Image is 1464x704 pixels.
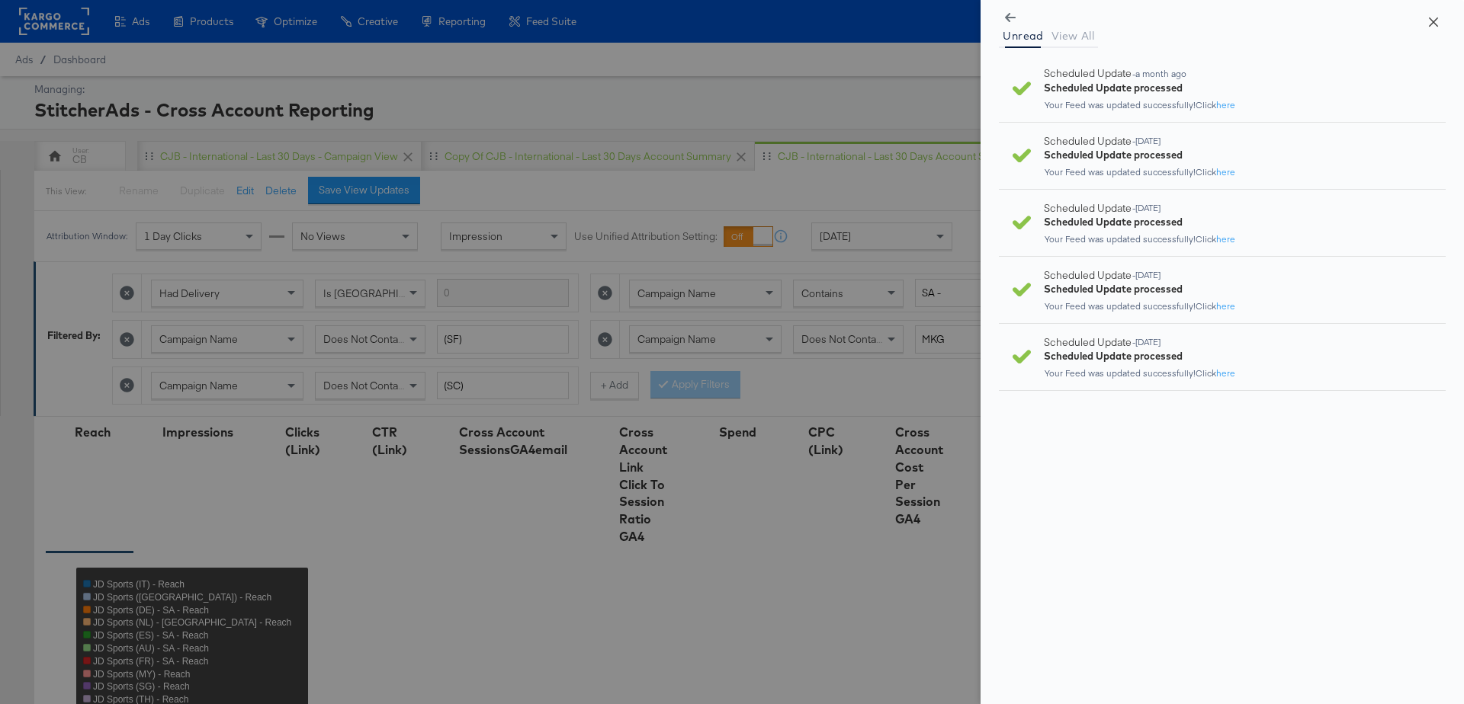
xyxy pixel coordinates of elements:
[1132,203,1161,213] div: - [DATE]
[1003,30,1043,42] span: Unread
[1051,30,1094,42] span: View All
[1044,268,1401,283] div: Scheduled Update
[1044,134,1401,149] div: Scheduled Update
[1216,367,1235,379] a: here
[1044,148,1183,162] div: Scheduled Update processed
[1044,368,1236,379] div: Your Feed was updated successfully! Click
[1216,300,1235,312] a: here
[1216,99,1235,110] a: here
[1044,66,1401,81] div: Scheduled Update
[1044,215,1183,229] div: Scheduled Update processed
[1044,282,1183,296] div: Scheduled Update processed
[1132,136,1161,146] div: - [DATE]
[1044,81,1183,95] div: Scheduled Update processed
[1216,166,1235,178] a: here
[1132,337,1161,347] div: - [DATE]
[1044,335,1401,350] div: Scheduled Update
[1216,233,1235,245] a: here
[1044,301,1236,312] div: Your Feed was updated successfully! Click
[1132,69,1187,79] div: - a month ago
[1427,16,1440,28] span: close
[1044,201,1401,216] div: Scheduled Update
[1132,270,1161,280] div: - [DATE]
[1044,234,1236,245] div: Your Feed was updated successfully! Click
[1044,100,1236,110] div: Your Feed was updated successfully! Click
[1044,349,1183,363] div: Scheduled Update processed
[1044,167,1236,178] div: Your Feed was updated successfully! Click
